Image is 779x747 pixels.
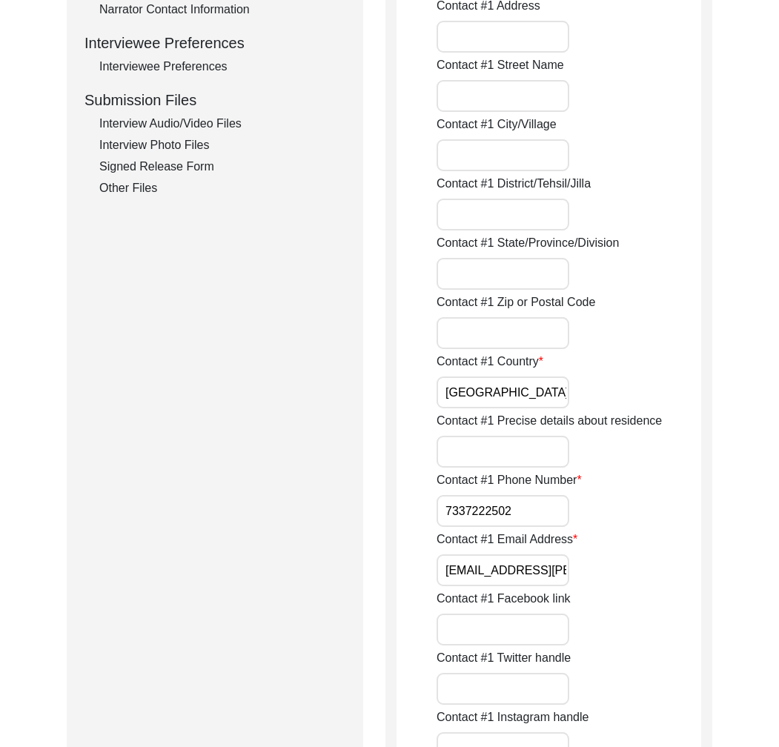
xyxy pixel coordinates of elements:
label: Contact #1 Instagram handle [437,708,589,726]
label: Contact #1 Zip or Postal Code [437,293,595,311]
label: Contact #1 Twitter handle [437,649,571,667]
label: Contact #1 District/Tehsil/Jilla [437,175,591,193]
label: Contact #1 Facebook link [437,590,571,608]
label: Contact #1 Precise details about residence [437,412,662,430]
label: Contact #1 State/Province/Division [437,234,619,252]
div: Interview Audio/Video Files [99,115,345,133]
div: Interviewee Preferences [99,58,345,76]
div: Interviewee Preferences [84,32,345,54]
label: Contact #1 Phone Number [437,471,582,489]
div: Narrator Contact Information [99,1,345,19]
div: Interview Photo Files [99,136,345,154]
label: Contact #1 Country [437,353,543,371]
div: Submission Files [84,89,345,111]
div: Signed Release Form [99,158,345,176]
label: Contact #1 City/Village [437,116,557,133]
label: Contact #1 Street Name [437,56,564,74]
div: Other Files [99,179,345,197]
label: Contact #1 Email Address [437,531,577,548]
